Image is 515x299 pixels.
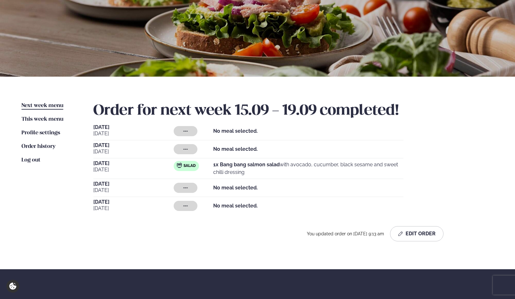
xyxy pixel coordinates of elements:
[177,163,182,168] img: salad.svg
[22,116,63,123] a: This week menu
[93,102,494,120] h2: Order for next week 15.09 - 19.09 completed!
[22,130,60,136] span: Profile settings
[22,103,63,108] span: Next week menu
[213,146,258,152] strong: No meal selected.
[307,231,388,236] span: You updated order on [DATE] 9:13 am
[22,144,55,149] span: Order history
[93,187,174,194] span: [DATE]
[22,157,40,163] span: Log out
[93,148,174,156] span: [DATE]
[93,205,174,212] span: [DATE]
[183,147,188,152] span: ---
[22,129,60,137] a: Profile settings
[93,143,174,148] span: [DATE]
[22,156,40,164] a: Log out
[183,203,188,208] span: ---
[213,161,403,176] p: with avocado, cucumber, black sesame and sweet chilli dressing
[183,129,188,134] span: ---
[93,161,174,166] span: [DATE]
[213,128,258,134] strong: No meal selected.
[213,203,258,209] strong: No meal selected.
[93,181,174,187] span: [DATE]
[93,130,174,137] span: [DATE]
[183,185,188,190] span: ---
[22,143,55,150] a: Order history
[22,117,63,122] span: This week menu
[93,125,174,130] span: [DATE]
[183,163,196,169] span: Salad
[213,185,258,191] strong: No meal selected.
[93,166,174,174] span: [DATE]
[213,162,280,168] strong: 1x Bang bang salmon salad
[22,102,63,110] a: Next week menu
[93,200,174,205] span: [DATE]
[390,226,444,241] button: Edit Order
[6,280,19,293] a: Cookie settings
